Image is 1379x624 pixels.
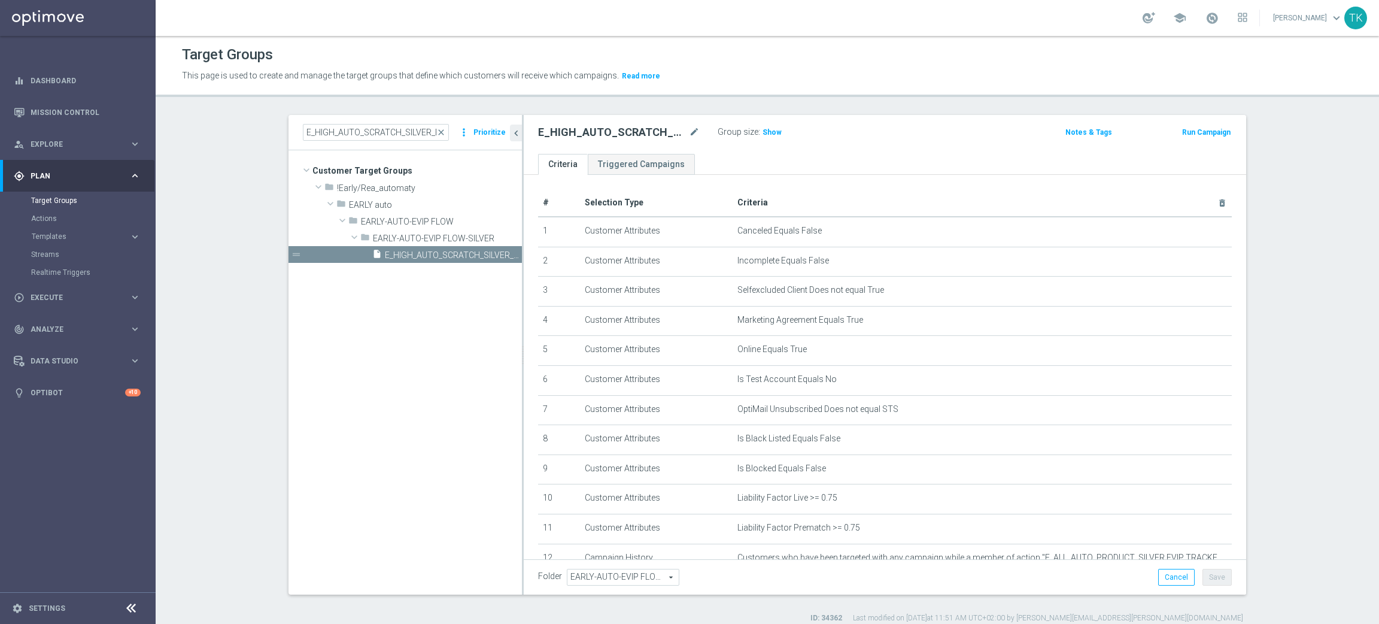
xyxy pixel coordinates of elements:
i: folder [348,216,358,229]
i: keyboard_arrow_right [129,292,141,303]
span: This page is used to create and manage the target groups that define which customers will receive... [182,71,619,80]
button: Cancel [1158,569,1195,586]
span: school [1173,11,1186,25]
i: equalizer [14,75,25,86]
span: Analyze [31,326,129,333]
span: Explore [31,141,129,148]
span: Customers who have been targeted with any campaign while a member of action "E_ALL_AUTO_PRODUCT_S... [737,553,1228,563]
button: Read more [621,69,661,83]
i: folder [336,199,346,213]
div: Explore [14,139,129,150]
button: Templates keyboard_arrow_right [31,232,141,241]
td: Customer Attributes [580,217,733,247]
a: Actions [31,214,124,223]
i: keyboard_arrow_right [129,138,141,150]
i: person_search [14,139,25,150]
a: Criteria [538,154,588,175]
button: equalizer Dashboard [13,76,141,86]
td: Customer Attributes [580,395,733,425]
td: Customer Attributes [580,455,733,484]
span: Criteria [737,198,768,207]
td: 8 [538,425,580,455]
i: folder [324,182,334,196]
span: Is Blocked Equals False [737,464,826,474]
div: Actions [31,210,154,228]
span: EARLY-AUTO-EVIP FLOW-SILVER [373,234,522,244]
i: gps_fixed [14,171,25,181]
span: Liability Factor Live >= 0.75 [737,493,837,503]
i: keyboard_arrow_right [129,170,141,181]
h2: E_HIGH_AUTO_SCRATCH_SILVER_EVIP_50 PLN_WEEKLY [538,125,687,140]
div: TK [1344,7,1367,29]
span: Marketing Agreement Equals True [737,315,863,325]
button: Save [1202,569,1232,586]
span: Plan [31,172,129,180]
div: Templates [31,228,154,246]
span: E_HIGH_AUTO_SCRATCH_SILVER_EVIP_50 PLN_WEEKLY [385,250,522,260]
i: more_vert [458,124,470,141]
div: Plan [14,171,129,181]
i: keyboard_arrow_right [129,323,141,335]
td: 11 [538,514,580,544]
i: settings [12,603,23,614]
a: Realtime Triggers [31,268,124,277]
button: chevron_left [510,125,522,141]
span: Is Test Account Equals No [737,374,837,384]
span: Customer Target Groups [312,162,522,179]
i: mode_edit [689,125,700,140]
div: play_circle_outline Execute keyboard_arrow_right [13,293,141,302]
div: +10 [125,389,141,396]
td: 7 [538,395,580,425]
div: Dashboard [14,65,141,96]
span: close [436,128,446,137]
div: Mission Control [14,96,141,128]
span: Data Studio [31,358,129,365]
div: Data Studio [14,356,129,366]
button: track_changes Analyze keyboard_arrow_right [13,325,141,334]
button: Run Campaign [1181,126,1232,139]
div: Optibot [14,377,141,408]
h1: Target Groups [182,46,273,63]
button: Mission Control [13,108,141,117]
span: Templates [32,233,117,240]
button: lightbulb Optibot +10 [13,388,141,398]
span: Incomplete Equals False [737,256,829,266]
span: Execute [31,294,129,301]
td: 9 [538,455,580,484]
td: Customer Attributes [580,336,733,366]
label: Last modified on [DATE] at 11:51 AM UTC+02:00 by [PERSON_NAME][EMAIL_ADDRESS][PERSON_NAME][DOMAIN... [853,613,1243,623]
a: Triggered Campaigns [588,154,695,175]
span: keyboard_arrow_down [1330,11,1343,25]
i: keyboard_arrow_right [129,355,141,366]
td: Customer Attributes [580,365,733,395]
i: folder [360,232,370,246]
td: 4 [538,306,580,336]
td: 1 [538,217,580,247]
td: Customer Attributes [580,277,733,307]
label: Group size [718,127,758,137]
div: Target Groups [31,192,154,210]
span: OptiMail Unsubscribed Does not equal STS [737,404,898,414]
i: insert_drive_file [372,249,382,263]
div: Execute [14,292,129,303]
button: gps_fixed Plan keyboard_arrow_right [13,171,141,181]
span: !Early/Rea_automaty [337,183,522,193]
i: lightbulb [14,387,25,398]
th: Selection Type [580,189,733,217]
i: track_changes [14,324,25,335]
span: Show [763,128,782,137]
span: Is Black Listed Equals False [737,434,840,444]
td: 5 [538,336,580,366]
span: Online Equals True [737,344,807,355]
span: Canceled Equals False [737,226,822,236]
div: Templates [32,233,129,240]
a: Settings [29,605,65,612]
td: Customer Attributes [580,425,733,455]
a: [PERSON_NAME]keyboard_arrow_down [1272,9,1344,27]
td: 3 [538,277,580,307]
